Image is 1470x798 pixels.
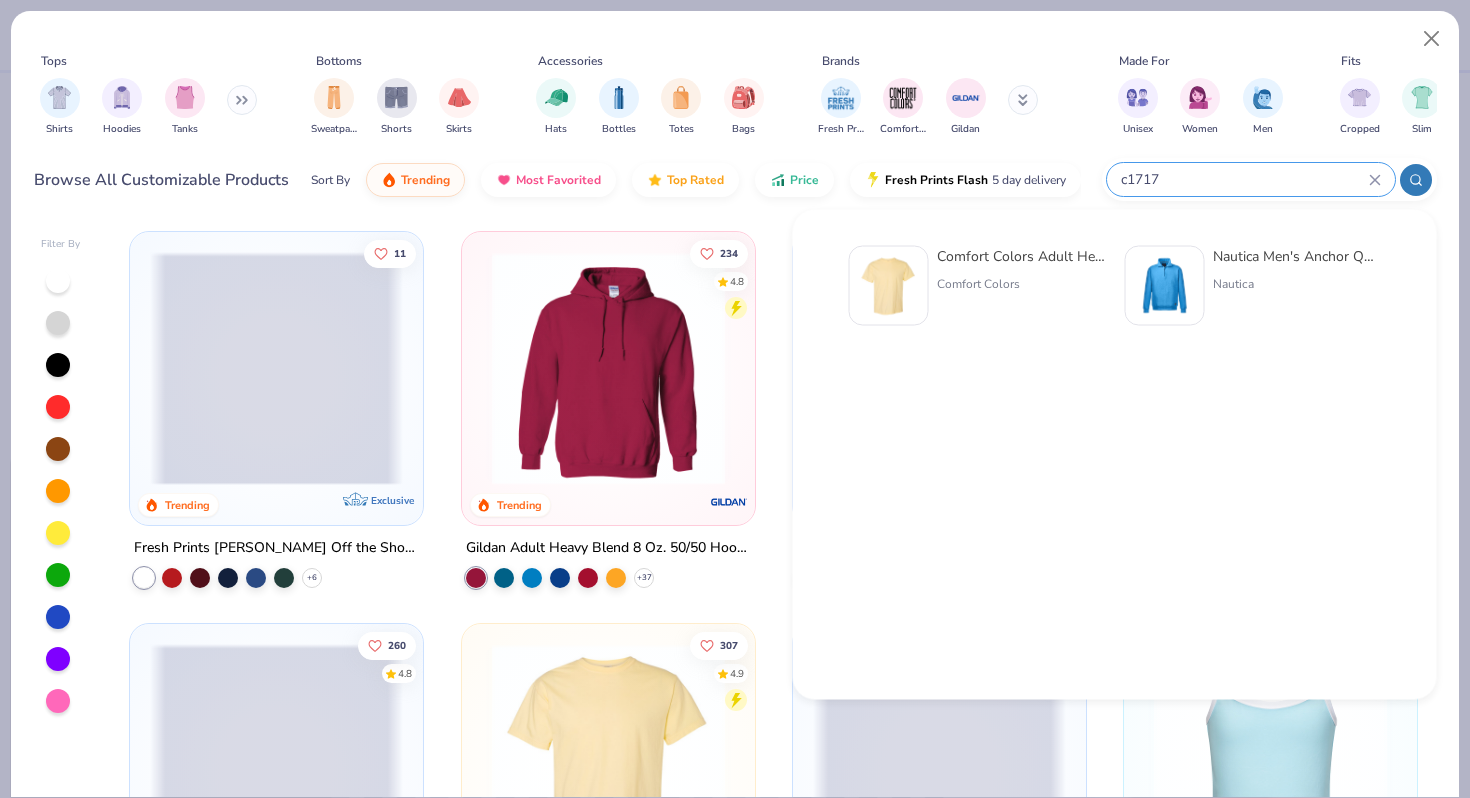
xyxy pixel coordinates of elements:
button: Most Favorited [481,163,616,197]
span: Slim [1412,122,1432,137]
div: Accessories [538,52,603,70]
span: Fresh Prints Flash [885,172,988,188]
span: Men [1253,122,1273,137]
img: Bags Image [732,86,754,109]
button: filter button [439,78,479,137]
div: filter for Skirts [439,78,479,137]
button: filter button [599,78,639,137]
img: Sweatpants Image [323,86,345,109]
img: Fresh Prints Image [826,83,856,113]
div: Browse All Customizable Products [34,168,289,192]
img: Unisex Image [1126,86,1149,109]
img: 01756b78-01f6-4cc6-8d8a-3c30c1a0c8ac [482,252,735,485]
button: filter button [1402,78,1442,137]
span: Bottles [602,122,636,137]
button: Like [689,239,747,267]
div: Made For [1119,52,1169,70]
div: Nautica Men's Anchor Quarter-Zip Pullover [1213,246,1381,267]
button: Price [755,163,834,197]
img: Totes Image [670,86,692,109]
button: Like [364,239,416,267]
div: filter for Bottles [599,78,639,137]
button: filter button [818,78,864,137]
button: filter button [880,78,926,137]
span: 5 day delivery [992,169,1066,192]
div: filter for Slim [1402,78,1442,137]
div: Sort By [311,171,350,189]
button: filter button [946,78,986,137]
div: Nautica [1213,275,1381,293]
button: filter button [102,78,142,137]
img: a164e800-7022-4571-a324-30c76f641635 [735,252,988,485]
div: Comfort Colors Adult Heavyweight T-Shirt [937,246,1105,267]
span: Top Rated [667,172,724,188]
button: filter button [536,78,576,137]
img: Women Image [1189,86,1212,109]
span: + 37 [636,572,651,584]
button: filter button [311,78,357,137]
div: 4.8 [729,274,743,289]
button: filter button [661,78,701,137]
div: Gildan Adult Heavy Blend 8 Oz. 50/50 Hooded Sweatshirt [466,536,751,561]
button: Like [689,632,747,660]
span: Women [1182,122,1218,137]
img: TopRated.gif [647,172,663,188]
img: Gildan Image [951,83,981,113]
div: Fresh Prints [PERSON_NAME] Off the Shoulder Top [134,536,419,561]
span: Price [790,172,819,188]
img: Shirts Image [48,86,71,109]
img: trending.gif [381,172,397,188]
span: 260 [388,641,406,651]
div: filter for Fresh Prints [818,78,864,137]
button: filter button [40,78,80,137]
div: filter for Bags [724,78,764,137]
div: Comfort Colors [937,275,1105,293]
div: filter for Shorts [377,78,417,137]
button: filter button [1340,78,1380,137]
img: Men Image [1252,86,1274,109]
img: Skirts Image [448,86,471,109]
span: 307 [719,641,737,651]
button: Like [358,632,416,660]
img: 0daeec55-3d48-474e-85fe-fac231d9fe0d [1134,255,1196,317]
div: Filter By [41,237,81,252]
div: filter for Cropped [1340,78,1380,137]
div: filter for Unisex [1118,78,1158,137]
span: Hoodies [103,122,141,137]
img: Slim Image [1411,86,1433,109]
div: 4.8 [398,667,412,682]
span: Fresh Prints [818,122,864,137]
div: filter for Hats [536,78,576,137]
span: Comfort Colors [880,122,926,137]
div: filter for Hoodies [102,78,142,137]
span: Gildan [951,122,980,137]
img: Hoodies Image [111,86,133,109]
img: Bottles Image [608,86,630,109]
img: Hats Image [545,86,568,109]
img: flash.gif [865,172,881,188]
button: Close [1413,20,1451,58]
img: Shorts Image [385,86,408,109]
button: filter button [1118,78,1158,137]
div: filter for Gildan [946,78,986,137]
img: Gildan logo [709,482,749,522]
span: Most Favorited [516,172,601,188]
div: filter for Shirts [40,78,80,137]
span: Shorts [381,122,412,137]
span: Totes [669,122,694,137]
button: Top Rated [632,163,739,197]
img: Tanks Image [174,86,196,109]
div: filter for Sweatpants [311,78,357,137]
div: Tops [41,52,67,70]
img: 029b8af0-80e6-406f-9fdc-fdf898547912 [858,255,920,317]
div: filter for Men [1243,78,1283,137]
button: filter button [724,78,764,137]
span: + 6 [307,572,317,584]
img: Comfort Colors Image [888,83,918,113]
div: Brands [822,52,860,70]
span: Skirts [446,122,472,137]
button: filter button [165,78,205,137]
button: Trending [366,163,465,197]
span: Shirts [46,122,73,137]
button: Fresh Prints Flash5 day delivery [850,163,1081,197]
